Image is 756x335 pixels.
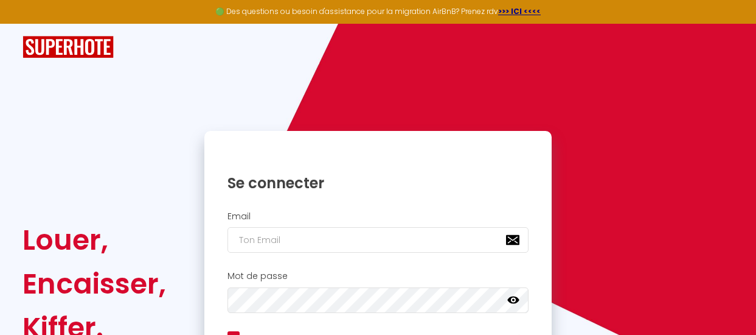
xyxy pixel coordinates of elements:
[498,6,541,16] a: >>> ICI <<<<
[227,174,529,192] h1: Se connecter
[227,271,529,281] h2: Mot de passe
[23,36,114,58] img: SuperHote logo
[227,227,529,253] input: Ton Email
[23,262,166,306] div: Encaisser,
[23,218,166,262] div: Louer,
[227,211,529,222] h2: Email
